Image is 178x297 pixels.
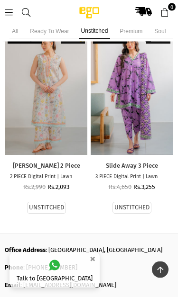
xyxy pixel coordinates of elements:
li: Ready to wear [28,23,71,39]
a: Search [18,8,35,15]
label: UNSTITCHED [29,204,64,212]
a: Menu [0,8,18,15]
a: : [EMAIL_ADDRESS][DOMAIN_NAME] [20,282,116,289]
p: 3 PIECE Digital Print | Lawn [91,173,162,181]
li: All [9,23,20,39]
li: Premium [117,23,145,39]
p: 2 PIECE Digital Print | Lawn [5,173,76,181]
button: × [87,251,98,267]
b: Email [5,282,20,289]
a: [PERSON_NAME] 2 Piece [5,162,87,171]
span: 0 [168,3,176,11]
span: Rs.2,990 [23,184,46,191]
a: Talk to [GEOGRAPHIC_DATA] [9,252,100,288]
label: UNSTITCHED [114,204,150,212]
a: 0 [156,3,173,20]
span: Rs.3,255 [133,184,155,191]
span: Rs.4,650 [109,184,131,191]
li: Soul [152,23,168,39]
b: Phone [5,264,23,271]
span: Rs.2,093 [47,184,69,191]
b: Office Address [5,247,46,254]
a: Slide Away 3 Piece [91,162,173,171]
li: Unstitched [79,23,111,39]
img: Ego [61,6,118,19]
a: Slide Away 3 Piece [91,33,173,156]
p: : [PHONE_NUMBER] [5,264,173,272]
a: Bonita 2 Piece [5,33,87,156]
p: : [GEOGRAPHIC_DATA], [GEOGRAPHIC_DATA] [5,247,173,255]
